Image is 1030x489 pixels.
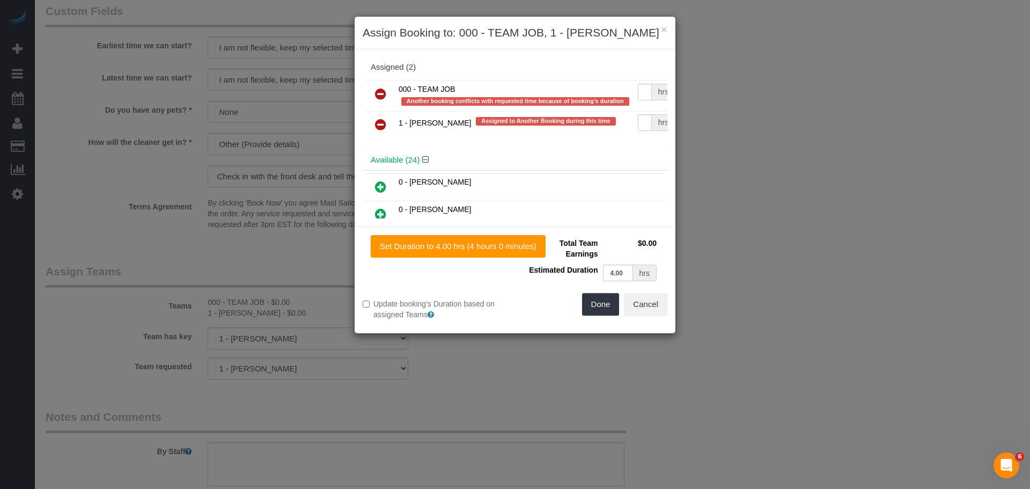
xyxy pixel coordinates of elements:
[1016,452,1024,461] span: 6
[476,117,615,126] span: Assigned to Another Booking during this time
[399,119,471,127] span: 1 - [PERSON_NAME]
[624,293,667,316] button: Cancel
[652,114,675,131] div: hrs
[363,298,507,320] label: Update booking's Duration based on assigned Teams
[994,452,1019,478] iframe: Intercom live chat
[399,178,471,186] span: 0 - [PERSON_NAME]
[523,235,600,262] td: Total Team Earnings
[371,235,546,258] button: Set Duration to 4.00 hrs (4 hours 0 minutes)
[600,235,659,262] td: $0.00
[399,85,455,93] span: 000 - TEAM JOB
[582,293,620,316] button: Done
[652,84,675,100] div: hrs
[363,301,370,308] input: Update booking's Duration based on assigned Teams
[633,265,657,281] div: hrs
[661,24,667,35] button: ×
[529,266,598,274] span: Estimated Duration
[363,25,667,41] h3: Assign Booking to: 000 - TEAM JOB, 1 - [PERSON_NAME]
[401,97,629,106] span: Another booking conflicts with requested time because of booking's duration
[371,156,659,165] h4: Available (24)
[399,205,471,214] span: 0 - [PERSON_NAME]
[371,63,659,72] div: Assigned (2)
